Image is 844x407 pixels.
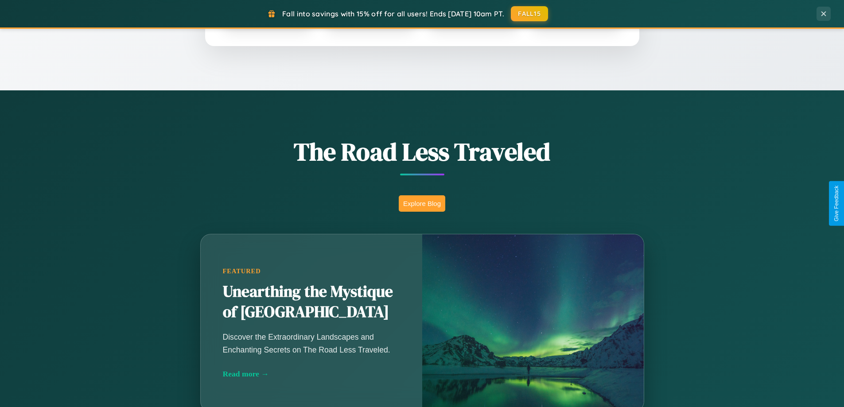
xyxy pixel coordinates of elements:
div: Featured [223,267,400,275]
h1: The Road Less Traveled [156,135,688,169]
span: Fall into savings with 15% off for all users! Ends [DATE] 10am PT. [282,9,504,18]
p: Discover the Extraordinary Landscapes and Enchanting Secrets on The Road Less Traveled. [223,331,400,356]
h2: Unearthing the Mystique of [GEOGRAPHIC_DATA] [223,282,400,322]
div: Read more → [223,369,400,379]
button: FALL15 [511,6,548,21]
div: Give Feedback [833,186,840,221]
button: Explore Blog [399,195,445,212]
